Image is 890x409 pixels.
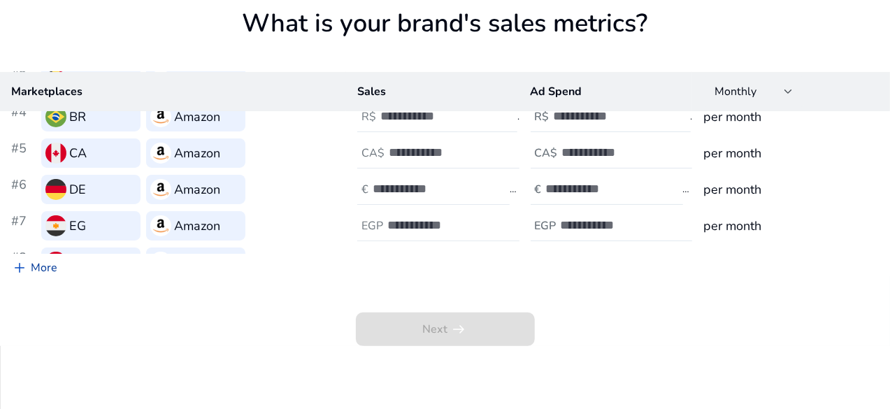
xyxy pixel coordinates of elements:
[174,252,220,272] h3: Amazon
[174,180,220,199] h3: Amazon
[703,252,879,272] h3: per month
[45,252,66,273] img: es.svg
[45,215,66,236] img: eg.svg
[535,183,542,196] h4: €
[69,252,85,272] h3: ES
[703,180,879,199] h3: per month
[535,110,550,124] h4: R$
[69,216,86,236] h3: EG
[361,183,368,196] h4: €
[45,106,66,127] img: br.svg
[174,216,220,236] h3: Amazon
[11,259,28,276] span: add
[346,72,519,111] th: Sales
[361,110,376,124] h4: R$
[69,107,86,127] h3: BR
[11,247,36,277] h3: #8
[11,175,36,204] h3: #6
[174,143,220,163] h3: Amazon
[11,211,36,241] h3: #7
[361,220,383,233] h4: EGP
[535,147,558,160] h4: CA$
[11,138,36,168] h3: #5
[11,102,36,131] h3: #4
[69,180,86,199] h3: DE
[45,179,66,200] img: de.svg
[361,147,385,160] h4: CA$
[519,72,693,111] th: Ad Spend
[703,216,879,236] h3: per month
[703,107,879,127] h3: per month
[69,143,87,163] h3: CA
[174,107,220,127] h3: Amazon
[703,143,879,163] h3: per month
[715,84,756,99] span: Monthly
[535,220,557,233] h4: EGP
[45,143,66,164] img: ca.svg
